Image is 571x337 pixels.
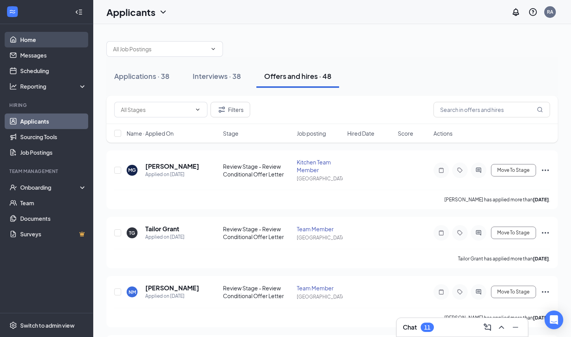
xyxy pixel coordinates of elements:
[483,323,492,332] svg: ComposeMessage
[347,129,374,137] span: Hired Date
[297,158,343,174] div: Kitchen Team Member
[20,195,87,211] a: Team
[541,166,550,175] svg: Ellipses
[20,113,87,129] a: Applicants
[297,225,343,233] div: Team Member
[455,167,465,173] svg: Tag
[20,321,75,329] div: Switch to admin view
[127,129,174,137] span: Name · Applied On
[20,32,87,47] a: Home
[217,105,226,114] svg: Filter
[444,196,550,203] p: [PERSON_NAME] has applied more than .
[114,71,169,81] div: Applications · 38
[145,171,199,178] div: Applied on [DATE]
[433,129,453,137] span: Actions
[9,102,85,108] div: Hiring
[211,102,250,117] button: Filter Filters
[297,284,343,292] div: Team Member
[497,289,529,295] span: Move To Stage
[541,287,550,297] svg: Ellipses
[491,164,536,176] button: Move To Stage
[223,225,292,241] div: Review Stage - Review Conditional Offer Letter
[20,226,87,242] a: SurveysCrown
[20,211,87,226] a: Documents
[297,129,326,137] span: Job posting
[145,233,185,241] div: Applied on [DATE]
[491,286,536,298] button: Move To Stage
[9,321,17,329] svg: Settings
[455,230,465,236] svg: Tag
[20,63,87,79] a: Scheduling
[403,323,417,332] h3: Chat
[158,7,168,17] svg: ChevronDown
[223,129,238,137] span: Stage
[533,256,549,262] b: [DATE]
[193,71,241,81] div: Interviews · 38
[264,71,331,81] div: Offers and hires · 48
[75,8,83,16] svg: Collapse
[437,230,446,236] svg: Note
[533,197,549,203] b: [DATE]
[20,183,80,191] div: Onboarding
[437,289,446,295] svg: Note
[223,284,292,300] div: Review Stage - Review Conditional Offer Letter
[497,323,506,332] svg: ChevronUp
[474,230,483,236] svg: ActiveChat
[528,7,538,17] svg: QuestionInfo
[113,45,207,53] input: All Job Postings
[437,167,446,173] svg: Note
[533,315,549,321] b: [DATE]
[495,321,508,334] button: ChevronUp
[474,167,483,173] svg: ActiveChat
[145,284,199,292] h5: [PERSON_NAME]
[398,129,413,137] span: Score
[474,289,483,295] svg: ActiveChat
[297,234,343,241] div: [GEOGRAPHIC_DATA]
[537,107,543,113] svg: MagnifyingGlass
[545,311,563,329] div: Open Intercom Messenger
[210,46,216,52] svg: ChevronDown
[433,102,550,117] input: Search in offers and hires
[145,162,199,171] h5: [PERSON_NAME]
[455,289,465,295] svg: Tag
[20,145,87,160] a: Job Postings
[145,292,199,300] div: Applied on [DATE]
[106,5,155,19] h1: Applicants
[497,230,529,236] span: Move To Stage
[458,255,550,262] p: Tailor Grant has applied more than .
[297,175,343,182] div: [GEOGRAPHIC_DATA]
[195,107,201,113] svg: ChevronDown
[145,225,179,233] h5: Tailor Grant
[497,168,529,173] span: Move To Stage
[444,314,550,321] p: [PERSON_NAME] has applied more than .
[511,323,520,332] svg: Minimize
[20,129,87,145] a: Sourcing Tools
[9,8,16,16] svg: WorkstreamLogo
[9,183,17,191] svg: UserCheck
[129,230,135,236] div: TG
[511,7,521,17] svg: Notifications
[491,227,536,239] button: Move To Stage
[424,324,430,331] div: 11
[128,167,136,173] div: MG
[20,82,87,90] div: Reporting
[297,293,343,300] div: [GEOGRAPHIC_DATA]
[481,321,494,334] button: ComposeMessage
[547,9,553,15] div: RA
[223,162,292,178] div: Review Stage - Review Conditional Offer Letter
[541,228,550,237] svg: Ellipses
[121,105,191,114] input: All Stages
[20,47,87,63] a: Messages
[9,82,17,90] svg: Analysis
[129,289,136,295] div: NM
[9,168,85,175] div: Team Management
[509,321,522,334] button: Minimize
